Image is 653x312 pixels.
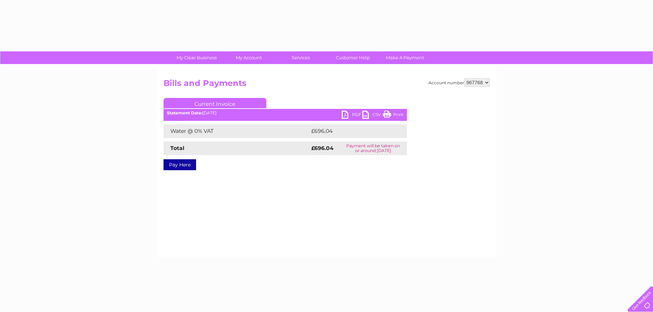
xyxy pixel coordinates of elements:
[362,111,383,121] a: CSV
[383,111,403,121] a: Print
[170,145,184,151] strong: Total
[164,159,196,170] a: Pay Here
[164,124,310,138] td: Water @ 0% VAT
[167,110,202,115] b: Statement Date:
[164,98,266,108] a: Current Invoice
[273,51,329,64] a: Services
[311,145,334,151] strong: £696.04
[377,51,433,64] a: Make A Payment
[164,78,490,91] h2: Bills and Payments
[342,111,362,121] a: PDF
[310,124,395,138] td: £696.04
[428,78,490,87] div: Account number
[220,51,277,64] a: My Account
[168,51,225,64] a: My Clear Business
[164,111,407,115] div: [DATE]
[340,141,407,155] td: Payment will be taken on or around [DATE]
[325,51,381,64] a: Customer Help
